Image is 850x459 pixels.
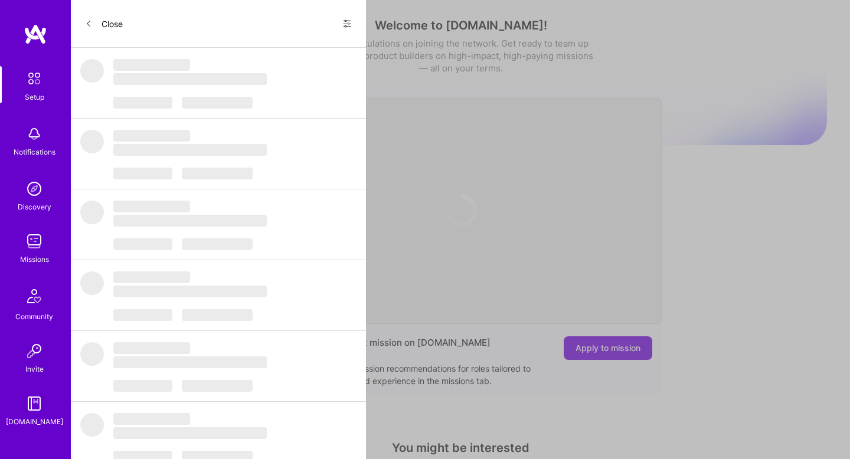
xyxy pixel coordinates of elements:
button: ‌ [182,307,253,321]
img: Community [20,282,48,310]
span: ‌ [113,168,172,179]
span: ‌ [113,342,190,354]
span: ‌ [113,97,172,109]
img: teamwork [22,229,46,253]
button: ‌ [113,94,172,109]
span: ‌ [113,309,172,321]
span: ‌ [113,413,190,425]
button: ‌ [113,378,172,392]
span: ‌ [80,130,104,153]
span: ‌ [113,286,267,297]
span: ‌ [113,271,190,283]
img: bell [22,122,46,146]
button: ‌ [182,236,253,250]
span: ‌ [113,215,267,227]
img: Invite [22,339,46,363]
div: [DOMAIN_NAME] [6,415,63,428]
span: ‌ [113,59,190,71]
button: Close [85,14,123,33]
span: ‌ [80,201,104,224]
span: ‌ [182,168,253,179]
span: ‌ [113,130,190,142]
span: ‌ [80,413,104,437]
img: guide book [22,392,46,415]
span: ‌ [182,309,253,321]
span: ‌ [113,356,267,368]
span: ‌ [113,201,190,212]
div: Setup [25,91,44,103]
span: ‌ [113,238,172,250]
span: ‌ [80,271,104,295]
img: discovery [22,177,46,201]
div: Missions [20,253,49,265]
img: logo [24,24,47,45]
button: ‌ [113,236,172,250]
button: ‌ [113,307,172,321]
button: ‌ [182,378,253,392]
span: ‌ [113,427,267,439]
div: Invite [25,363,44,375]
button: ‌ [182,94,253,109]
span: ‌ [113,380,172,392]
div: Community [15,310,53,323]
span: ‌ [113,144,267,156]
span: ‌ [80,342,104,366]
div: Notifications [14,146,55,158]
img: setup [22,66,47,91]
button: ‌ [113,165,172,179]
div: Discovery [18,201,51,213]
button: ‌ [182,165,253,179]
span: ‌ [182,97,253,109]
span: ‌ [80,59,104,83]
span: ‌ [182,380,253,392]
span: ‌ [113,73,267,85]
span: ‌ [182,238,253,250]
